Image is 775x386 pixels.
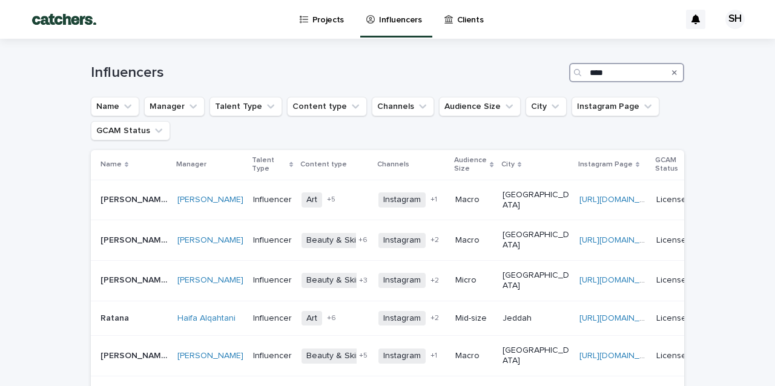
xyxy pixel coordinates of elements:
tr: [PERSON_NAME][PERSON_NAME] [PERSON_NAME] InfluencerArt+5Instagram+1Macro[GEOGRAPHIC_DATA][URL][DO... [91,180,719,220]
span: + 3 [359,277,368,284]
a: [URL][DOMAIN_NAME] [579,276,665,284]
p: Audience Size [454,154,487,176]
p: Licensed [656,195,699,205]
p: Talent Type [252,154,286,176]
p: [PERSON_NAME] [101,233,170,246]
span: + 2 [430,237,439,244]
p: Mid-size [455,313,492,324]
tr: [PERSON_NAME][PERSON_NAME] [PERSON_NAME] InfluencerBeauty & Skincare+3Instagram+2Micro[GEOGRAPHIC... [91,260,719,301]
a: [PERSON_NAME] [177,275,243,286]
span: + 2 [430,277,439,284]
p: Channels [377,158,409,171]
a: [URL][DOMAIN_NAME] [579,352,665,360]
span: Instagram [378,233,426,248]
a: [URL][DOMAIN_NAME] [579,236,665,244]
span: + 1 [430,196,437,203]
span: Art [302,311,322,326]
a: [PERSON_NAME] [177,235,243,246]
span: Instagram [378,348,426,364]
p: Content type [300,158,347,171]
span: Instagram [378,192,426,208]
input: Search [569,63,684,82]
p: Name [101,158,122,171]
span: + 2 [430,315,439,322]
p: Jeddah [503,313,570,324]
p: Licensed [656,313,699,324]
a: [PERSON_NAME] [177,195,243,205]
span: Beauty & Skincare [302,348,383,364]
p: [GEOGRAPHIC_DATA] [503,190,570,211]
p: Influencer [253,351,292,361]
p: [GEOGRAPHIC_DATA] [503,345,570,366]
span: + 5 [359,352,368,359]
button: Manager [144,97,205,116]
button: Name [91,97,139,116]
img: BTdGiKtkTjWbRbtFPD8W [24,7,104,31]
button: City [526,97,567,116]
p: Influencer [253,195,292,205]
p: Licensed [656,275,699,286]
p: Influencer [253,235,292,246]
tr: RatanaRatana Haifa Alqahtani InfluencerArt+6Instagram+2Mid-sizeJeddah[URL][DOMAIN_NAME]Licensed [91,301,719,336]
p: Manager [176,158,206,171]
a: Haifa Alqahtani [177,313,236,324]
span: Beauty & Skincare [302,233,383,248]
button: GCAM Status [91,121,170,140]
span: Instagram [378,311,426,326]
button: Instagram Page [572,97,659,116]
span: + 6 [327,315,336,322]
button: Talent Type [209,97,282,116]
p: Ratana [101,311,131,324]
a: [URL][DOMAIN_NAME] [579,314,665,322]
p: [PERSON_NAME] [101,192,170,205]
p: Macro [455,351,492,361]
span: + 6 [358,237,368,244]
p: Micro [455,275,492,286]
a: [PERSON_NAME] [177,351,243,361]
p: [PERSON_NAME] [101,348,170,361]
p: [PERSON_NAME] [101,273,170,286]
p: City [501,158,515,171]
p: Influencer [253,313,292,324]
p: Macro [455,195,492,205]
p: [GEOGRAPHIC_DATA] [503,230,570,250]
tr: [PERSON_NAME][PERSON_NAME] [PERSON_NAME] InfluencerBeauty & Skincare+6Instagram+2Macro[GEOGRAPHIC... [91,220,719,261]
span: Art [302,192,322,208]
button: Content type [287,97,367,116]
span: Beauty & Skincare [302,273,383,288]
p: Instagram Page [578,158,633,171]
p: Licensed [656,235,699,246]
p: Macro [455,235,492,246]
span: + 1 [430,352,437,359]
span: Instagram [378,273,426,288]
div: SH [725,10,745,29]
a: [URL][DOMAIN_NAME] [579,195,665,204]
span: + 5 [327,196,335,203]
p: Influencer [253,275,292,286]
button: Audience Size [439,97,521,116]
h1: Influencers [91,64,564,82]
p: [GEOGRAPHIC_DATA] [503,270,570,291]
button: Channels [372,97,434,116]
p: GCAM Status [655,154,693,176]
p: Licensed [656,351,699,361]
tr: [PERSON_NAME][PERSON_NAME] [PERSON_NAME] InfluencerBeauty & Skincare+5Instagram+1Macro[GEOGRAPHIC... [91,336,719,376]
